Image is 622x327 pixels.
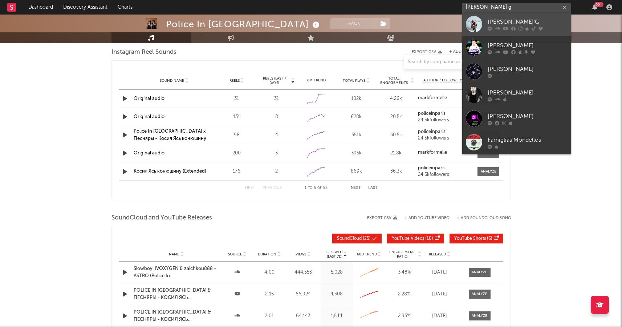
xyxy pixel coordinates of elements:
a: [PERSON_NAME]'G [462,12,571,36]
span: of [317,186,322,190]
strong: policeinparis [418,129,446,134]
a: [PERSON_NAME] [462,83,571,107]
span: Reels [229,78,240,83]
a: policeinparis [418,129,472,134]
strong: markformelle [418,150,447,155]
span: SoundCloud [337,237,362,241]
button: + Add SoundCloud Song [457,216,511,220]
div: 4,308 [322,291,351,298]
div: [PERSON_NAME] [488,41,568,50]
span: Name [169,252,179,257]
div: 36.3k [378,168,414,175]
button: + Add YouTube Video [404,216,450,220]
span: Sound Name [160,78,184,83]
a: Slowboy, IVOXYGEN & zaichkou888 - ASTRO (Police In [GEOGRAPHIC_DATA] REMIX) [134,265,219,279]
a: [PERSON_NAME] [462,60,571,83]
div: + Add YouTube Video [397,216,450,220]
div: + Add Instagram Reel Sound [442,50,511,54]
div: [DATE] [425,291,454,298]
p: (Last 7d) [326,254,343,259]
a: Police In [GEOGRAPHIC_DATA] х Песняры - Косил Ясь конюшину [134,129,206,141]
a: [PERSON_NAME] [462,107,571,130]
div: [PERSON_NAME] [488,112,568,121]
button: Previous [263,186,282,190]
a: POLICE IN [GEOGRAPHIC_DATA] & ПЕСНЯРЫ - КОСИЛ ЯСЬ КОНЮШИНУ [КЛИП 2025] [134,287,219,301]
button: YouTube Videos(10) [387,234,444,243]
input: Search for artists [462,3,571,12]
div: 98 [219,132,255,139]
span: 60D Trend [357,252,377,257]
div: [PERSON_NAME]'G [488,17,568,26]
input: Search by song name or URL [404,59,481,65]
span: Engagement Ratio [387,250,417,259]
a: Original audio [134,151,164,156]
div: 4.26k [378,95,414,102]
span: Total Engagements [378,76,410,85]
button: + Add SoundCloud Song [450,216,511,220]
a: POLICE IN [GEOGRAPHIC_DATA] & ПЕСНЯРЫ - КОСИЛ ЯСЬ КОНЮШИНУ [134,309,219,323]
div: 102k [338,95,374,102]
div: [PERSON_NAME] [488,65,568,73]
span: ( 10 ) [392,237,433,241]
strong: markformelle [418,96,447,100]
button: Export CSV [412,50,442,54]
div: 2 [259,168,295,175]
span: Instagram Reel Sounds [111,48,176,57]
a: Original audio [134,96,164,101]
div: 200 [219,150,255,157]
button: First [245,186,255,190]
span: Views [296,252,306,257]
span: SoundCloud and YouTube Releases [111,214,212,222]
div: 99 + [594,2,603,7]
div: 1 5 52 [296,184,336,193]
span: Total Plays [343,78,365,83]
div: [PERSON_NAME] [488,88,568,97]
div: 8 [259,113,295,121]
div: 6M Trend [298,78,335,83]
div: 2:01 [255,312,284,320]
span: YouTube Videos [392,237,424,241]
p: Growth [326,250,343,254]
a: markformelle [418,150,472,155]
span: Duration [258,252,276,257]
div: Police In [GEOGRAPHIC_DATA] [166,18,321,30]
a: markformelle [418,96,472,101]
div: 24.5k followers [418,118,472,123]
div: 31 [259,95,295,102]
div: 2:15 [255,291,284,298]
button: Track [330,18,376,29]
button: YouTube Shorts(6) [450,234,503,243]
div: 30.5k [378,132,414,139]
span: Released [429,252,446,257]
button: Last [368,186,378,190]
div: 1,544 [322,312,351,320]
span: Author / Followers [423,78,463,83]
strong: policeinparis [418,166,446,170]
span: Source [228,252,242,257]
div: 3.48 % [387,269,422,276]
span: to [308,186,312,190]
strong: policeinparis [418,111,446,116]
a: Famiglias Mondellos [462,130,571,154]
div: 24.5k followers [418,136,472,141]
div: 31 [219,95,255,102]
span: ( 6 ) [454,237,492,241]
div: 395k [338,150,374,157]
div: [DATE] [425,312,454,320]
div: 176 [219,168,255,175]
a: policeinparis [418,111,472,116]
div: 869k [338,168,374,175]
div: 131 [219,113,255,121]
button: SoundCloud(25) [332,234,382,243]
button: Next [351,186,361,190]
a: [PERSON_NAME] [462,36,571,60]
a: Косил Ясь конюшину (Extended) [134,169,206,174]
a: Original audio [134,114,164,119]
div: 20.5k [378,113,414,121]
span: YouTube Shorts [454,237,486,241]
div: 444,553 [287,269,319,276]
button: Export CSV [367,216,397,220]
span: ( 25 ) [337,237,371,241]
